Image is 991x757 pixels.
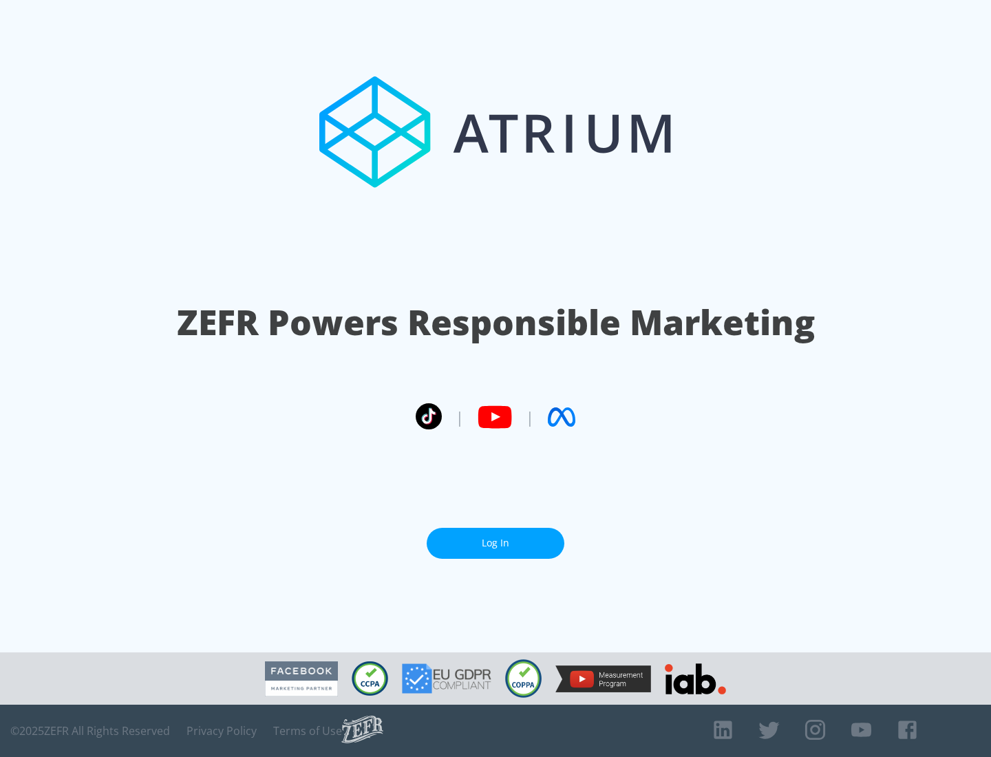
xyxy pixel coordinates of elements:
span: © 2025 ZEFR All Rights Reserved [10,724,170,738]
img: COPPA Compliant [505,659,542,698]
h1: ZEFR Powers Responsible Marketing [177,299,815,346]
img: CCPA Compliant [352,661,388,696]
span: | [526,407,534,427]
a: Log In [427,528,564,559]
a: Privacy Policy [187,724,257,738]
img: GDPR Compliant [402,663,491,694]
a: Terms of Use [273,724,342,738]
span: | [456,407,464,427]
img: Facebook Marketing Partner [265,661,338,696]
img: YouTube Measurement Program [555,665,651,692]
img: IAB [665,663,726,694]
